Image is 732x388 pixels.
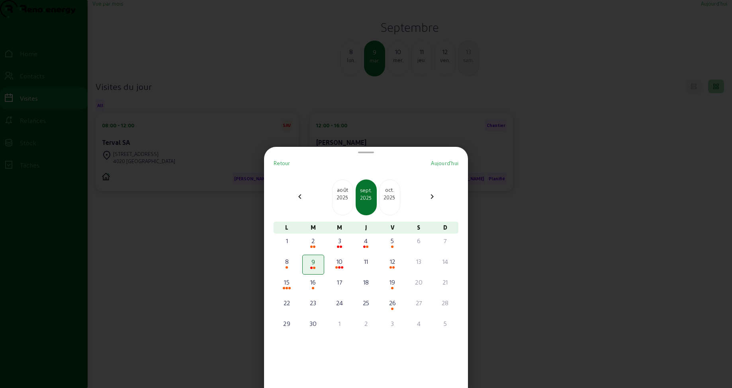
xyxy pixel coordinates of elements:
[435,319,455,328] div: 5
[409,277,429,287] div: 20
[303,236,323,246] div: 2
[382,319,402,328] div: 3
[277,319,297,328] div: 29
[432,222,458,234] div: D
[277,257,297,266] div: 8
[382,257,402,266] div: 12
[303,257,323,267] div: 9
[356,186,376,194] div: sept.
[435,236,455,246] div: 7
[435,257,455,266] div: 14
[274,222,300,234] div: L
[405,222,432,234] div: S
[380,186,400,194] div: oct.
[435,277,455,287] div: 21
[327,222,353,234] div: M
[277,298,297,308] div: 22
[409,236,429,246] div: 6
[356,257,376,266] div: 11
[380,194,400,201] div: 2025
[303,319,323,328] div: 30
[356,236,376,246] div: 4
[333,194,353,201] div: 2025
[277,236,297,246] div: 1
[356,298,376,308] div: 25
[427,192,437,201] mat-icon: chevron_right
[303,298,323,308] div: 23
[333,186,353,194] div: août
[379,222,405,234] div: V
[409,257,429,266] div: 13
[431,160,458,166] span: Aujourd'hui
[435,298,455,308] div: 28
[382,277,402,287] div: 19
[330,236,350,246] div: 3
[356,194,376,201] div: 2025
[330,319,350,328] div: 1
[277,277,297,287] div: 15
[300,222,326,234] div: M
[382,236,402,246] div: 5
[330,298,350,308] div: 24
[353,222,379,234] div: J
[295,192,305,201] mat-icon: chevron_left
[330,257,350,266] div: 10
[356,319,376,328] div: 2
[356,277,376,287] div: 18
[303,277,323,287] div: 16
[409,319,429,328] div: 4
[274,160,290,166] span: Retour
[382,298,402,308] div: 26
[409,298,429,308] div: 27
[330,277,350,287] div: 17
